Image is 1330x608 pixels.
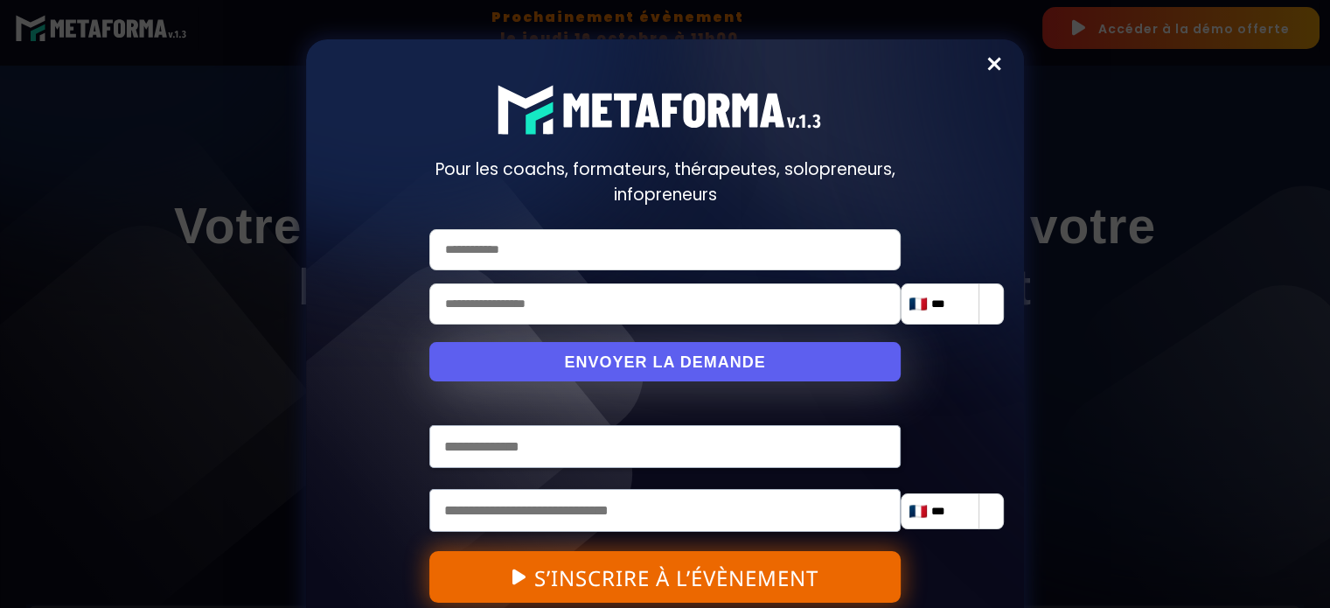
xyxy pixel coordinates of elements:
h2: Pour les coachs, formateurs, thérapeutes, solopreneurs, infopreneurs [416,148,913,216]
img: fr [909,505,927,518]
img: 8fa9e2e868b1947d56ac74b6bb2c0e33_logo-meta-v1-2.fcd3b35b.svg [496,74,833,144]
a: Close [971,46,1017,92]
button: ENVOYER LA DEMANDE [429,342,900,381]
img: fr [909,297,927,311]
button: S’INSCRIRE À L’ÉVÈNEMENT [429,551,900,603]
